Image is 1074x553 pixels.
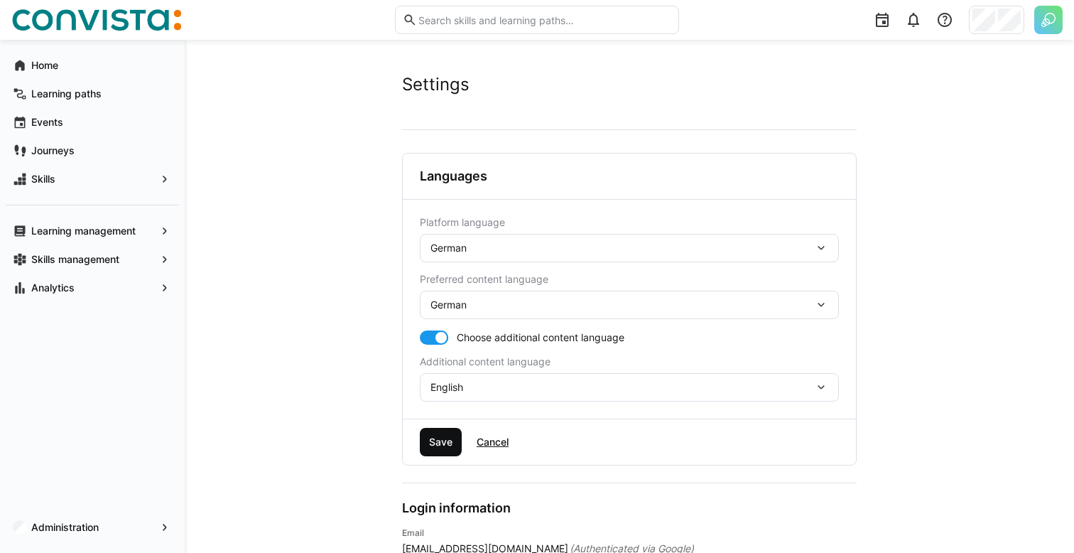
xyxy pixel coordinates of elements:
[420,274,548,285] span: Preferred content language
[420,428,462,456] button: Save
[402,74,857,95] h2: Settings
[420,217,505,228] span: Platform language
[457,331,624,345] span: Choose additional content language
[417,14,671,26] input: Search skills and learning paths…
[402,527,857,539] h4: Email
[430,241,467,255] span: German
[420,356,550,367] span: Additional content language
[427,435,455,449] span: Save
[402,500,511,516] h3: Login information
[420,168,487,184] h3: Languages
[430,380,463,394] span: English
[474,435,511,449] span: Cancel
[467,428,518,456] button: Cancel
[430,298,467,312] span: German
